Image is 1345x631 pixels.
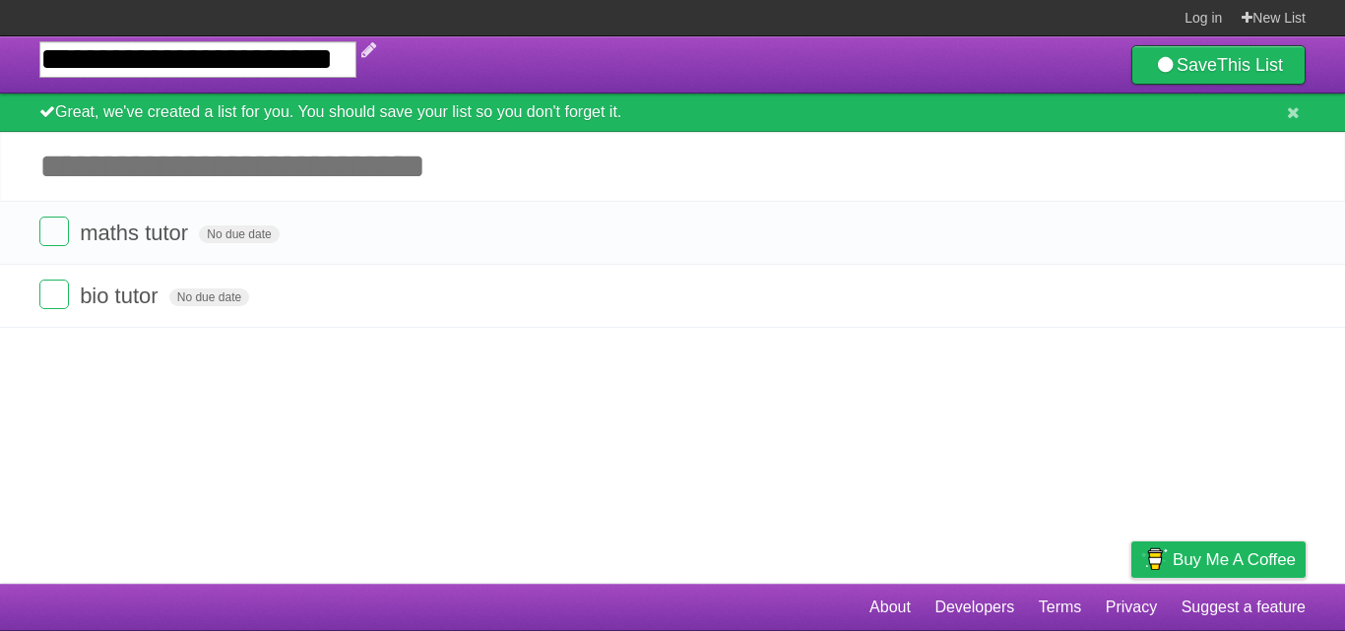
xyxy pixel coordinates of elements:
[1141,542,1168,576] img: Buy me a coffee
[1131,541,1306,578] a: Buy me a coffee
[80,284,163,308] span: bio tutor
[80,221,193,245] span: maths tutor
[1217,55,1283,75] b: This List
[1039,589,1082,626] a: Terms
[1182,589,1306,626] a: Suggest a feature
[1106,589,1157,626] a: Privacy
[199,225,279,243] span: No due date
[39,217,69,246] label: Done
[1173,542,1296,577] span: Buy me a coffee
[1131,45,1306,85] a: SaveThis List
[169,288,249,306] span: No due date
[934,589,1014,626] a: Developers
[869,589,911,626] a: About
[39,280,69,309] label: Done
